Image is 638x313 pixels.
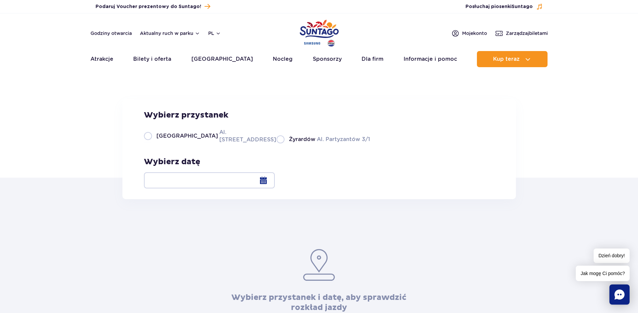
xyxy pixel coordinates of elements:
[594,249,630,263] span: Dzień dobry!
[133,51,171,67] a: Bilety i oferta
[477,51,548,67] button: Kup teraz
[462,30,487,37] span: Moje konto
[451,29,487,37] a: Mojekonto
[191,51,253,67] a: [GEOGRAPHIC_DATA]
[300,17,339,48] a: Park of Poland
[216,293,422,313] h3: Wybierz przystanek i datę, aby sprawdzić rozkład jazdy
[493,56,520,62] span: Kup teraz
[465,3,543,10] button: Posłuchaj piosenkiSuntago
[96,3,201,10] span: Podaruj Voucher prezentowy do Suntago!
[90,30,132,37] a: Godziny otwarcia
[144,128,268,143] label: Al. [STREET_ADDRESS]
[273,51,293,67] a: Nocleg
[96,2,210,11] a: Podaruj Voucher prezentowy do Suntago!
[465,3,533,10] span: Posłuchaj piosenki
[144,157,275,167] h3: Wybierz datę
[576,266,630,281] span: Jak mogę Ci pomóc?
[156,132,218,140] span: [GEOGRAPHIC_DATA]
[506,30,548,37] span: Zarządzaj biletami
[495,29,548,37] a: Zarządzajbiletami
[289,136,315,143] span: Żyrardów
[512,4,533,9] span: Suntago
[362,51,383,67] a: Dla firm
[302,248,336,282] img: pin.953eee3c.svg
[208,30,221,37] button: pl
[90,51,113,67] a: Atrakcje
[140,31,200,36] button: Aktualny ruch w parku
[313,51,342,67] a: Sponsorzy
[609,284,630,305] div: Chat
[276,135,370,143] label: Al. Partyzantów 3/1
[144,110,370,120] h3: Wybierz przystanek
[404,51,457,67] a: Informacje i pomoc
